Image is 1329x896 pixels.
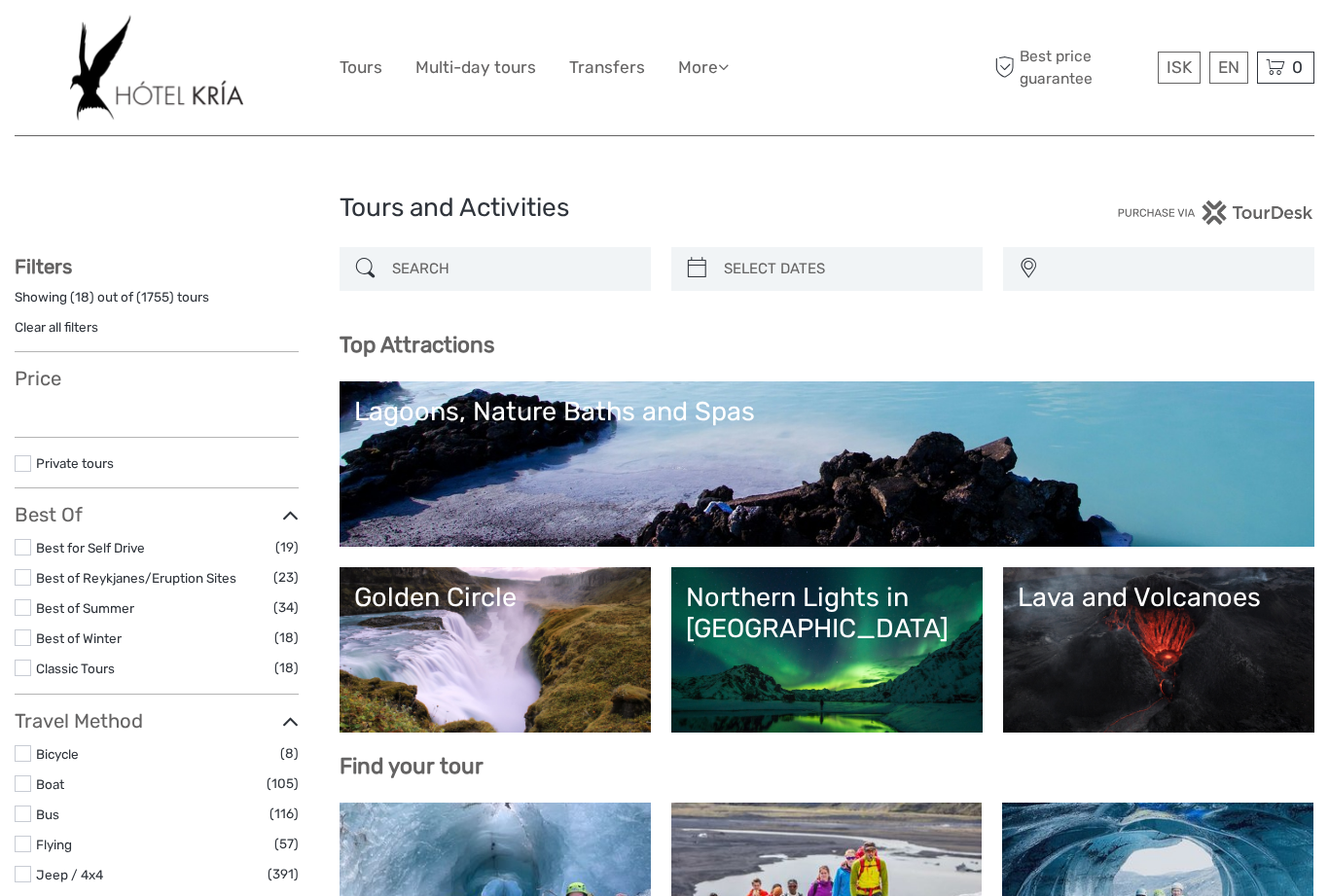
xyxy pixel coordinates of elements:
[1018,582,1300,613] div: Lava and Volcanoes
[15,709,299,733] h3: Travel Method
[273,566,299,589] span: (23)
[569,54,645,82] a: Transfers
[1209,52,1248,84] div: EN
[36,806,59,822] a: Bus
[274,627,299,649] span: (18)
[989,46,1153,89] span: Best price guarantee
[716,252,973,286] input: SELECT DATES
[274,833,299,855] span: (57)
[36,776,64,792] a: Boat
[36,630,122,646] a: Best of Winter
[141,288,169,306] label: 1755
[384,252,641,286] input: SEARCH
[415,54,536,82] a: Multi-day tours
[75,288,90,306] label: 18
[36,837,72,852] a: Flying
[340,332,494,358] b: Top Attractions
[36,455,114,471] a: Private tours
[340,193,989,224] h1: Tours and Activities
[36,540,145,556] a: Best for Self Drive
[269,803,299,825] span: (116)
[354,582,636,613] div: Golden Circle
[354,396,1300,427] div: Lagoons, Nature Baths and Spas
[15,255,72,278] strong: Filters
[340,753,484,779] b: Find your tour
[36,867,103,882] a: Jeep / 4x4
[36,746,79,762] a: Bicycle
[280,742,299,765] span: (8)
[36,661,115,676] a: Classic Tours
[1018,582,1300,718] a: Lava and Volcanoes
[15,367,299,390] h3: Price
[268,863,299,885] span: (391)
[678,54,729,82] a: More
[15,503,299,526] h3: Best Of
[686,582,968,718] a: Northern Lights in [GEOGRAPHIC_DATA]
[267,772,299,795] span: (105)
[1289,57,1306,77] span: 0
[274,657,299,679] span: (18)
[275,536,299,558] span: (19)
[1117,200,1314,225] img: PurchaseViaTourDesk.png
[354,582,636,718] a: Golden Circle
[686,582,968,645] div: Northern Lights in [GEOGRAPHIC_DATA]
[1167,57,1192,77] span: ISK
[340,54,382,82] a: Tours
[15,319,98,335] a: Clear all filters
[36,570,236,586] a: Best of Reykjanes/Eruption Sites
[273,596,299,619] span: (34)
[354,396,1300,532] a: Lagoons, Nature Baths and Spas
[36,600,134,616] a: Best of Summer
[70,15,242,121] img: 532-e91e591f-ac1d-45f7-9962-d0f146f45aa0_logo_big.jpg
[15,288,299,318] div: Showing ( ) out of ( ) tours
